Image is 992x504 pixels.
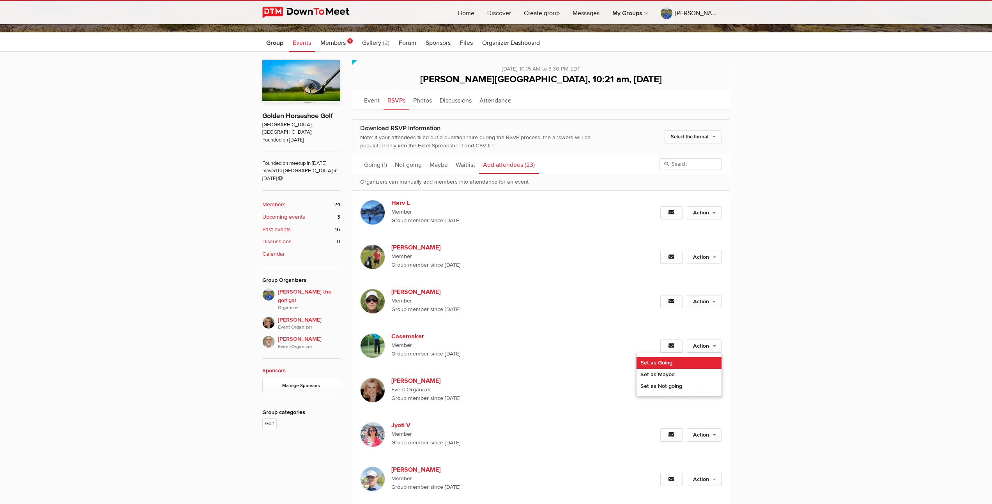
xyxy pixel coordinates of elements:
[262,250,285,258] b: Calendar
[360,422,385,447] img: Jyoti V
[337,237,340,246] span: 0
[606,1,654,24] a: My Groups
[391,252,525,261] span: Member
[262,336,275,348] img: Greg Mais
[262,237,292,246] b: Discussions
[687,473,722,486] a: Action
[482,39,540,47] span: Organizer Dashboard
[262,200,340,209] a: Members 24
[391,154,426,174] a: Not going
[460,39,473,47] span: Files
[637,369,721,380] a: Set as Maybe
[391,421,471,430] b: Jyoti V
[479,154,539,174] a: Add attendees (23)
[687,251,722,264] a: Action
[262,225,291,234] b: Past events
[383,39,389,47] span: (2)
[391,376,471,386] b: [PERSON_NAME]
[391,421,525,439] a: Jyoti V Member
[391,198,471,208] b: Harv L
[391,332,471,341] b: Casemaker
[391,465,525,483] a: [PERSON_NAME] Member
[262,250,340,258] a: Calendar
[391,332,525,350] a: Casemaker Member
[278,343,340,350] i: Event Organizer
[687,340,722,353] a: Action
[391,395,461,401] font: Group member since [DATE]
[452,154,479,174] a: Waitlist
[452,1,481,24] a: Home
[391,465,471,474] b: [PERSON_NAME]
[391,198,525,216] a: Harv L Member
[334,200,340,209] span: 24
[262,213,340,221] a: Upcoming events 3
[391,306,461,313] font: Group member since [DATE]
[289,32,315,52] a: Events
[278,288,340,312] span: [PERSON_NAME] the golf gal
[360,124,614,133] div: Download RSVP Information
[317,32,357,52] a: Members 1
[262,379,340,392] a: Manage Sponsors
[391,217,461,224] font: Group member since [DATE]
[360,289,385,314] img: Darin J
[654,1,730,24] a: [PERSON_NAME] the golf gal
[476,90,515,110] a: Attendance
[391,208,525,216] span: Member
[637,357,721,369] a: Set as Going
[360,200,385,225] img: Harv L
[262,331,340,350] a: [PERSON_NAME]Event Organizer
[262,213,305,221] b: Upcoming events
[637,380,721,392] a: Set as Not going
[566,1,606,24] a: Messages
[426,39,451,47] span: Sponsors
[687,295,722,308] a: Action
[478,32,544,52] a: Organizer Dashboard
[360,378,385,403] img: Caroline Nesbitt
[391,262,461,268] font: Group member since [DATE]
[525,161,535,169] span: (23)
[391,243,471,252] b: [PERSON_NAME]
[436,90,476,110] a: Discussions
[660,158,722,170] input: Search
[262,288,275,301] img: Beth the golf gal
[420,74,662,85] span: [PERSON_NAME][GEOGRAPHIC_DATA], 10:21 am, [DATE]
[262,32,287,52] a: Group
[360,467,385,492] img: Mike N
[262,112,333,120] a: Golden Horseshoe Golf
[262,60,340,103] img: Golden Horseshoe Golf
[391,287,525,305] a: [PERSON_NAME] Member
[391,341,525,350] span: Member
[481,1,517,24] a: Discover
[262,312,340,331] a: [PERSON_NAME]Event Organizer
[391,439,461,446] font: Group member since [DATE]
[391,386,525,394] span: Event Organizer
[293,39,311,47] span: Events
[262,136,340,144] span: Founded on [DATE]
[391,376,525,394] a: [PERSON_NAME] Event Organizer
[384,90,409,110] a: RSVPs
[278,324,340,331] i: Event Organizer
[278,316,340,331] span: [PERSON_NAME]
[360,60,722,73] div: [DATE] 10:15 AM to 3:30 PM EDT
[262,367,286,374] a: Sponsors
[278,335,340,350] span: [PERSON_NAME]
[665,130,721,143] a: Select the format
[399,39,416,47] span: Forum
[362,39,381,47] span: Gallery
[391,297,525,305] span: Member
[391,243,525,261] a: [PERSON_NAME] Member
[391,484,461,490] font: Group member since [DATE]
[687,206,722,219] a: Action
[262,121,340,136] span: [GEOGRAPHIC_DATA], [GEOGRAPHIC_DATA]
[382,161,387,169] span: (1)
[262,7,362,18] img: DownToMeet
[687,428,722,442] a: Action
[320,39,346,47] span: Members
[266,39,283,47] span: Group
[391,287,471,297] b: [PERSON_NAME]
[360,90,384,110] a: Event
[456,32,477,52] a: Files
[347,38,353,44] span: 1
[360,133,614,150] div: Note: If your attendees filled out a questionnaire during the RSVP process, the answers will be p...
[360,244,385,269] img: Marc Be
